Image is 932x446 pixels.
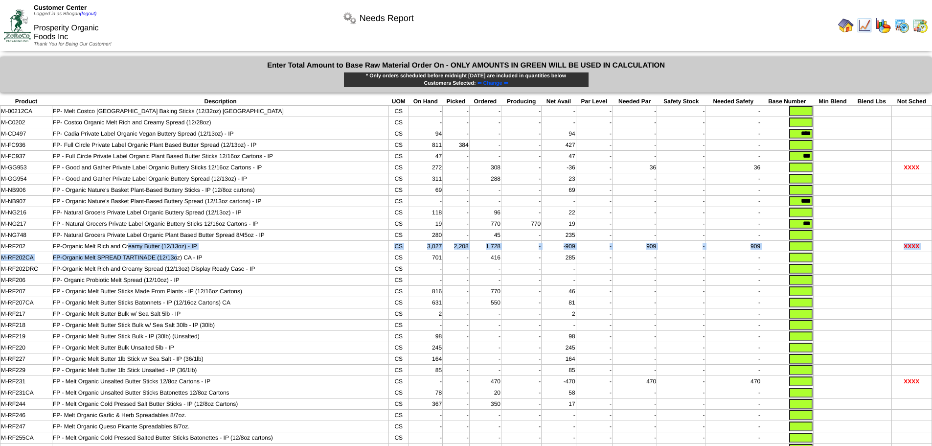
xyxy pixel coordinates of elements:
[705,128,761,140] td: -
[912,18,928,33] img: calendarinout.gif
[576,230,612,241] td: -
[576,297,612,308] td: -
[0,106,52,117] td: M-00212CA
[612,230,657,241] td: -
[389,140,409,151] td: CS
[501,263,542,275] td: -
[0,162,52,173] td: M-GG953
[0,353,52,365] td: M-RF227
[612,106,657,117] td: -
[389,173,409,185] td: CS
[875,18,891,33] img: graph.gif
[891,241,932,252] td: XXXX
[657,297,705,308] td: -
[469,173,501,185] td: 288
[389,117,409,128] td: CS
[52,275,388,286] td: FP- Organic Probiotic Melt Spread (12/10oz) - IP
[501,185,542,196] td: -
[657,151,705,162] td: -
[52,207,388,218] td: FP- Natural Grocers Private Label Organic Buttery Spread (12/13oz) - IP
[52,230,388,241] td: FP- Natural Grocers Private Label Organic Plant Based Butter Spread 8/45oz - IP
[52,342,388,353] td: FP - Organic Melt Butter Bulk Unsalted 5lb - IP
[576,106,612,117] td: -
[576,196,612,207] td: -
[705,151,761,162] td: -
[52,263,388,275] td: FP-Organic Melt Rich and Creamy Spread (12/13oz) Display Ready Case - IP
[657,320,705,331] td: -
[469,275,501,286] td: -
[542,173,576,185] td: 23
[657,286,705,297] td: -
[469,297,501,308] td: 550
[389,128,409,140] td: CS
[0,331,52,342] td: M-RF219
[409,275,443,286] td: -
[612,263,657,275] td: -
[542,286,576,297] td: 46
[409,286,443,297] td: 816
[469,342,501,353] td: -
[576,241,612,252] td: -
[612,196,657,207] td: -
[891,162,932,173] td: XXXX
[469,241,501,252] td: 1,728
[657,241,705,252] td: -
[0,275,52,286] td: M-RF206
[501,151,542,162] td: -
[389,151,409,162] td: CS
[501,230,542,241] td: -
[443,286,470,297] td: -
[389,331,409,342] td: CS
[542,162,576,173] td: -36
[705,117,761,128] td: -
[409,185,443,196] td: 69
[705,207,761,218] td: -
[443,241,470,252] td: 2,208
[501,140,542,151] td: -
[469,128,501,140] td: -
[469,117,501,128] td: -
[389,230,409,241] td: CS
[389,106,409,117] td: CS
[0,173,52,185] td: M-GG954
[52,353,388,365] td: FP - Organic Melt Butter 1lb Stick w/ Sea Salt - IP (36/1lb)
[409,308,443,320] td: 2
[469,286,501,297] td: 770
[443,297,470,308] td: -
[542,308,576,320] td: 2
[657,140,705,151] td: -
[542,230,576,241] td: 235
[705,173,761,185] td: -
[657,196,705,207] td: -
[612,117,657,128] td: -
[443,117,470,128] td: -
[0,140,52,151] td: M-FC936
[501,320,542,331] td: -
[34,24,99,41] span: Prosperity Organic Foods Inc
[0,97,52,106] th: Product
[469,230,501,241] td: 45
[389,286,409,297] td: CS
[443,218,470,230] td: -
[838,18,854,33] img: home.gif
[501,275,542,286] td: -
[477,80,508,86] span: ⇐ Change ⇐
[576,173,612,185] td: -
[501,286,542,297] td: -
[0,151,52,162] td: M-FC937
[501,297,542,308] td: -
[469,252,501,263] td: 416
[705,241,761,252] td: 909
[612,252,657,263] td: -
[612,162,657,173] td: 36
[0,218,52,230] td: M-NG217
[0,320,52,331] td: M-RF218
[576,117,612,128] td: -
[443,275,470,286] td: -
[501,173,542,185] td: -
[857,18,872,33] img: line_graph.gif
[705,185,761,196] td: -
[657,308,705,320] td: -
[389,342,409,353] td: CS
[705,275,761,286] td: -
